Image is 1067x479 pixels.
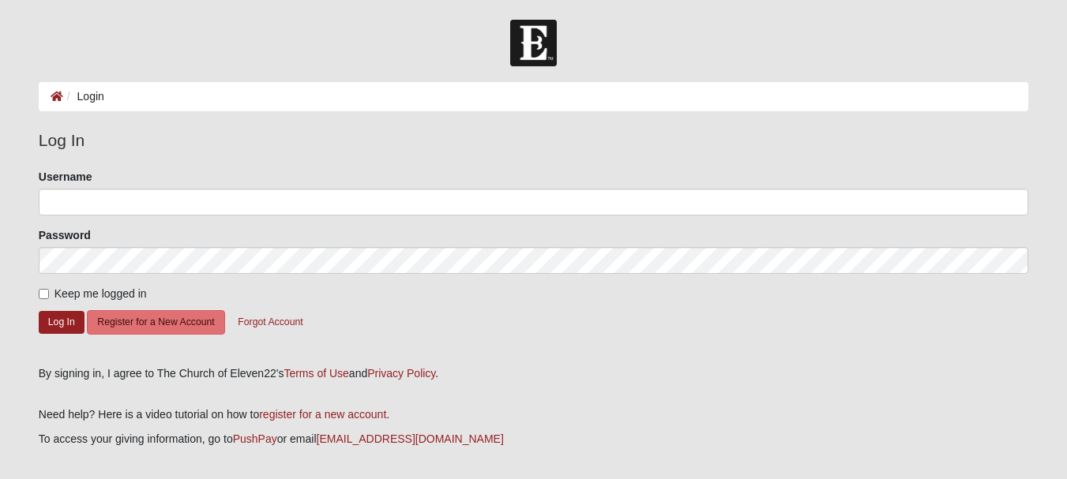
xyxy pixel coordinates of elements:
a: [EMAIL_ADDRESS][DOMAIN_NAME] [317,432,504,445]
a: PushPay [233,432,277,445]
p: Need help? Here is a video tutorial on how to . [39,406,1028,423]
a: Privacy Policy [367,367,435,380]
button: Register for a New Account [87,310,224,335]
li: Login [63,88,104,105]
legend: Log In [39,128,1028,153]
label: Password [39,227,91,243]
span: Keep me logged in [54,287,147,300]
button: Forgot Account [227,310,313,335]
div: By signing in, I agree to The Church of Eleven22's and . [39,365,1028,382]
a: register for a new account [259,408,386,421]
p: To access your giving information, go to or email [39,431,1028,447]
a: Terms of Use [284,367,348,380]
label: Username [39,169,92,185]
img: Church of Eleven22 Logo [510,20,557,66]
button: Log In [39,311,85,334]
input: Keep me logged in [39,289,49,299]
